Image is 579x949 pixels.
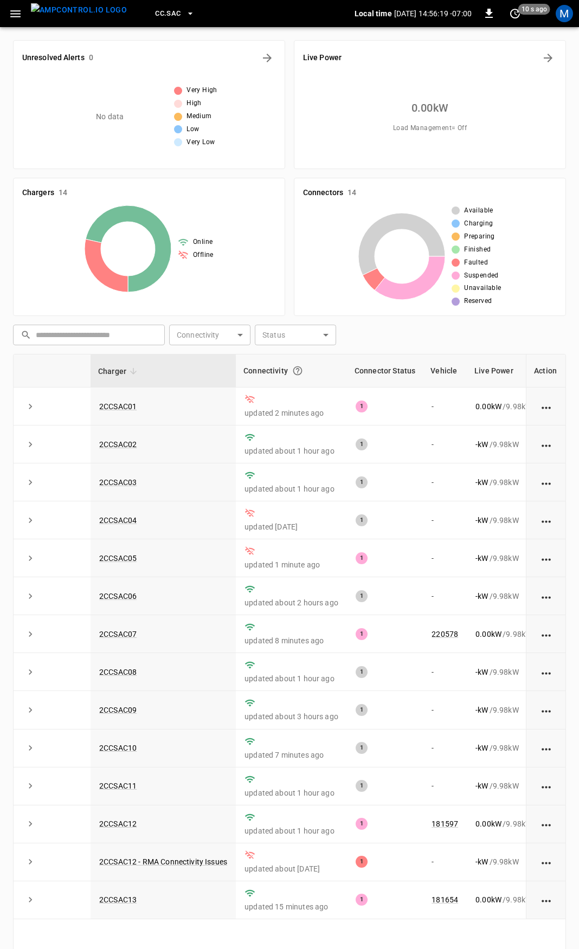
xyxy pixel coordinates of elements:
span: Offline [193,250,214,261]
div: 1 [356,818,368,830]
p: 0.00 kW [475,818,501,829]
p: - kW [475,743,488,753]
a: 2CCSAC11 [99,782,137,790]
p: - kW [475,439,488,450]
span: Preparing [464,231,495,242]
h6: 0 [89,52,93,64]
p: updated 8 minutes ago [245,635,338,646]
td: - [423,767,467,805]
button: expand row [22,436,38,453]
span: Load Management = Off [393,123,467,134]
button: expand row [22,740,38,756]
th: Action [526,354,565,388]
div: / 9.98 kW [475,667,532,677]
a: 181597 [432,819,458,828]
td: - [423,388,467,425]
button: Connection between the charger and our software. [288,361,307,380]
a: 2CCSAC07 [99,630,137,638]
td: - [423,843,467,881]
button: expand row [22,892,38,908]
div: 1 [356,628,368,640]
p: updated about 3 hours ago [245,711,338,722]
p: updated about [DATE] [245,863,338,874]
div: action cell options [539,439,553,450]
p: - kW [475,553,488,564]
div: profile-icon [556,5,573,22]
p: - kW [475,705,488,715]
a: 2CCSAC01 [99,402,137,411]
button: expand row [22,398,38,415]
span: Charger [98,365,140,378]
a: 2CCSAC02 [99,440,137,449]
div: 1 [356,552,368,564]
button: All Alerts [259,49,276,67]
div: action cell options [539,780,553,791]
div: 1 [356,704,368,716]
div: action cell options [539,591,553,602]
div: / 9.98 kW [475,705,532,715]
td: - [423,463,467,501]
div: action cell options [539,894,553,905]
div: / 9.98 kW [475,780,532,791]
button: expand row [22,512,38,528]
div: / 9.98 kW [475,856,532,867]
td: - [423,691,467,729]
td: - [423,501,467,539]
td: - [423,577,467,615]
span: Reserved [464,296,492,307]
h6: Connectors [303,187,343,199]
p: 0.00 kW [475,894,501,905]
a: 2CCSAC06 [99,592,137,601]
p: - kW [475,856,488,867]
a: 2CCSAC05 [99,554,137,563]
h6: 0.00 kW [411,99,448,117]
div: action cell options [539,553,553,564]
img: ampcontrol.io logo [31,3,127,17]
div: / 9.98 kW [475,477,532,488]
div: / 9.98 kW [475,894,532,905]
p: Local time [355,8,392,19]
button: expand row [22,588,38,604]
div: / 9.98 kW [475,629,532,640]
div: 1 [356,780,368,792]
h6: 14 [59,187,67,199]
span: Charging [464,218,493,229]
div: 1 [356,590,368,602]
span: Available [464,205,493,216]
p: - kW [475,515,488,526]
a: 2CCSAC12 - RMA Connectivity Issues [99,857,227,866]
div: action cell options [539,401,553,412]
div: / 9.98 kW [475,401,532,412]
th: Live Power [467,354,541,388]
p: updated [DATE] [245,521,338,532]
span: Very Low [186,137,215,148]
a: 2CCSAC13 [99,895,137,904]
td: - [423,729,467,767]
div: action cell options [539,477,553,488]
button: expand row [22,474,38,490]
td: - [423,539,467,577]
div: 1 [356,401,368,412]
div: 1 [356,514,368,526]
div: action cell options [539,705,553,715]
a: 220578 [432,630,458,638]
span: Faulted [464,257,488,268]
p: updated about 1 hour ago [245,673,338,684]
p: 0.00 kW [475,401,501,412]
p: - kW [475,667,488,677]
p: [DATE] 14:56:19 -07:00 [394,8,472,19]
div: 1 [356,742,368,754]
p: updated about 1 hour ago [245,446,338,456]
td: - [423,425,467,463]
span: Medium [186,111,211,122]
span: 10 s ago [518,4,550,15]
a: 2CCSAC04 [99,516,137,525]
h6: Live Power [303,52,342,64]
button: expand row [22,550,38,566]
p: updated about 1 hour ago [245,483,338,494]
th: Vehicle [423,354,467,388]
div: / 9.98 kW [475,553,532,564]
h6: Chargers [22,187,54,199]
button: Energy Overview [539,49,557,67]
a: 2CCSAC10 [99,744,137,752]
